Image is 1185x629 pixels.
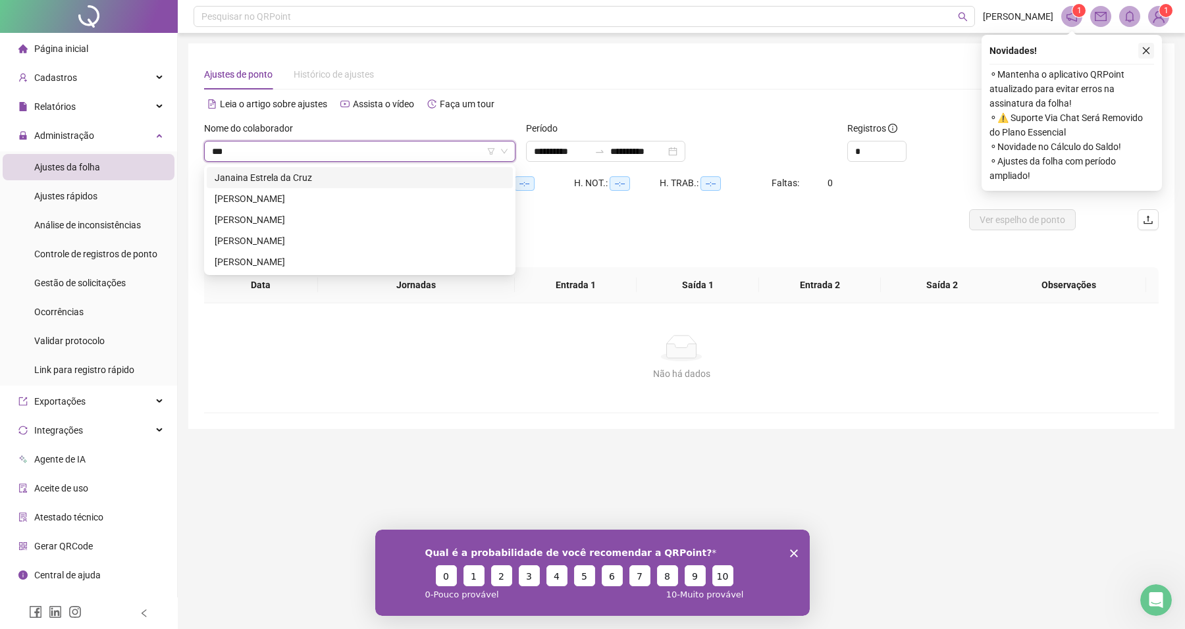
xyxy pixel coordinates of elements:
span: mail [1095,11,1107,22]
iframe: Pesquisa da QRPoint [375,530,810,616]
div: HE 3: [495,176,575,191]
th: Entrada 1 [515,267,637,303]
div: H. NOT.: [574,176,660,191]
span: [PERSON_NAME] [983,9,1053,24]
span: --:-- [610,176,630,191]
iframe: Intercom live chat [1140,584,1172,616]
span: bell [1124,11,1136,22]
div: Não há dados [220,366,1143,381]
span: Ajustes da folha [34,162,100,172]
span: ⚬ ⚠️ Suporte Via Chat Será Removido do Plano Essencial [989,111,1154,139]
span: down [500,147,508,155]
span: file [18,102,28,111]
span: Observações [1001,278,1136,292]
span: Central de ajuda [34,570,101,580]
span: --:-- [700,176,721,191]
span: Gestão de solicitações [34,278,126,288]
sup: Atualize o seu contato no menu Meus Dados [1159,4,1172,17]
span: ⚬ Mantenha o aplicativo QRPoint atualizado para evitar erros na assinatura da folha! [989,67,1154,111]
span: Aceite de uso [34,483,88,493]
span: Integrações [34,425,83,436]
span: facebook [29,605,42,618]
span: 1 [1164,6,1169,15]
span: Novidades ! [989,43,1037,58]
span: Atestado técnico [34,512,103,522]
span: sync [18,426,28,435]
span: Assista o vídeo [353,99,414,109]
th: Jornadas [318,267,515,303]
span: user-add [18,73,28,82]
th: Data [204,267,318,303]
div: JANIANE RODRIGUES DOS SANTOS [207,230,513,251]
span: export [18,397,28,406]
span: file-text [207,99,217,109]
span: Faça um tour [440,99,494,109]
span: audit [18,484,28,493]
span: home [18,44,28,53]
span: upload [1143,214,1153,225]
span: Ajustes rápidos [34,191,97,201]
span: ⚬ Ajustes da folha com período ampliado! [989,154,1154,183]
span: Histórico de ajustes [294,69,374,80]
span: ⚬ Novidade no Cálculo do Saldo! [989,139,1154,154]
span: linkedin [49,605,62,618]
span: qrcode [18,541,28,551]
span: 1 [1077,6,1082,15]
div: H. TRAB.: [660,176,772,191]
label: Nome do colaborador [204,121,302,136]
span: Relatórios [34,101,76,112]
span: Controle de registros de ponto [34,249,157,259]
button: Ver espelho de ponto [969,209,1076,230]
span: close [1142,46,1151,55]
th: Saída 2 [881,267,1003,303]
span: youtube [340,99,350,109]
span: Validar protocolo [34,336,105,346]
span: Registros [847,121,897,136]
div: JANIANE RODRIGUES DOS SANTOS [207,209,513,230]
span: to [594,146,605,157]
th: Observações [991,267,1146,303]
div: Janivia Santos Silva [207,251,513,272]
div: Janaina Estrela da Cruz [207,167,513,188]
th: Saída 1 [637,267,759,303]
sup: 1 [1072,4,1086,17]
th: Entrada 2 [759,267,882,303]
span: instagram [68,605,82,618]
span: info-circle [18,570,28,580]
span: Página inicial [34,43,88,54]
span: solution [18,513,28,522]
div: [PERSON_NAME] [215,255,505,269]
span: Ocorrências [34,307,84,317]
span: swap-right [594,146,605,157]
div: [PERSON_NAME] [215,191,505,206]
span: Leia o artigo sobre ajustes [220,99,327,109]
div: Janaina Estrela da Cruz [215,170,505,185]
span: --:-- [514,176,535,191]
div: [PERSON_NAME] [215,234,505,248]
div: JANIANE RODRIGUES DOS SANTOS [207,188,513,209]
label: Período [526,121,566,136]
span: search [958,12,968,22]
span: Ajustes de ponto [204,69,273,80]
footer: QRPoint © 2025 - 2.90.5 - [178,583,1185,629]
span: Faltas: [772,178,801,188]
span: left [140,609,149,618]
span: Agente de IA [34,454,86,465]
span: history [427,99,436,109]
span: Link para registro rápido [34,365,134,375]
span: lock [18,131,28,140]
